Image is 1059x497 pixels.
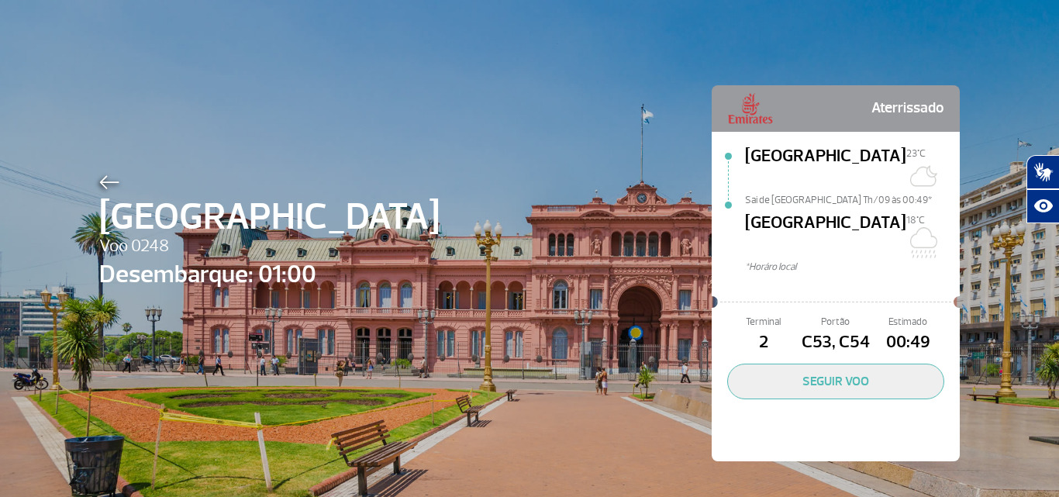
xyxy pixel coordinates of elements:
[727,364,944,399] button: SEGUIR VOO
[906,227,937,258] img: Nublado
[1026,189,1059,223] button: Abrir recursos assistivos.
[745,260,960,274] span: *Horáro local
[906,160,937,192] img: Céu limpo
[727,330,799,356] span: 2
[872,330,944,356] span: 00:49
[799,315,871,330] span: Portão
[745,143,906,193] span: [GEOGRAPHIC_DATA]
[745,193,960,204] span: Sai de [GEOGRAPHIC_DATA] Th/09 às 00:49*
[871,93,944,124] span: Aterrissado
[1026,155,1059,189] button: Abrir tradutor de língua de sinais.
[99,233,440,260] span: Voo 0248
[906,214,925,226] span: 18°C
[906,147,926,160] span: 23°C
[1026,155,1059,223] div: Plugin de acessibilidade da Hand Talk.
[872,315,944,330] span: Estimado
[799,330,871,356] span: C53, C54
[99,189,440,245] span: [GEOGRAPHIC_DATA]
[99,256,440,293] span: Desembarque: 01:00
[727,315,799,330] span: Terminal
[745,210,906,260] span: [GEOGRAPHIC_DATA]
